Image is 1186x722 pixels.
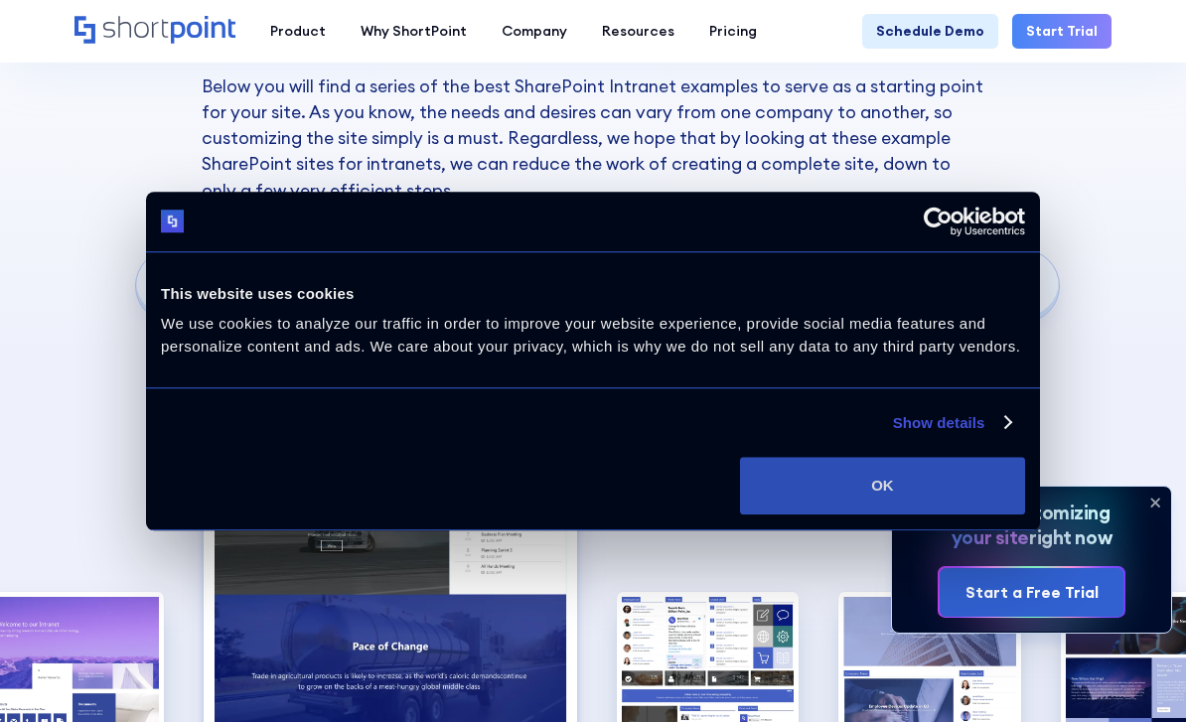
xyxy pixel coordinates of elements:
a: Schedule Demo [862,14,998,49]
div: Start a Free Trial [964,580,1098,604]
div: Resources [602,21,674,42]
div: Pricing [709,21,757,42]
span: We use cookies to analyze our traffic in order to improve your website experience, provide social... [161,315,1020,355]
div: This website uses cookies [161,282,1025,306]
a: Start a Free Trial [940,568,1122,617]
img: logo [161,211,184,233]
a: Why ShortPoint [344,14,485,49]
iframe: Chat Widget [1087,627,1186,722]
div: Chatwidget [1087,627,1186,722]
a: Home [74,16,236,46]
div: Why ShortPoint [361,21,467,42]
a: Show details [893,411,1010,435]
a: Product [253,14,344,49]
div: Previous slide [136,250,208,322]
a: Usercentrics Cookiebot - opens in a new window [851,207,1025,236]
a: Start Trial [1012,14,1112,49]
a: Resources [585,14,692,49]
a: Company [485,14,585,49]
div: Company [502,21,567,42]
p: Below you will find a series of the best SharePoint Intranet examples to serve as a starting poin... [202,73,984,204]
div: Product [270,21,326,42]
button: OK [740,457,1025,514]
a: Pricing [692,14,775,49]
